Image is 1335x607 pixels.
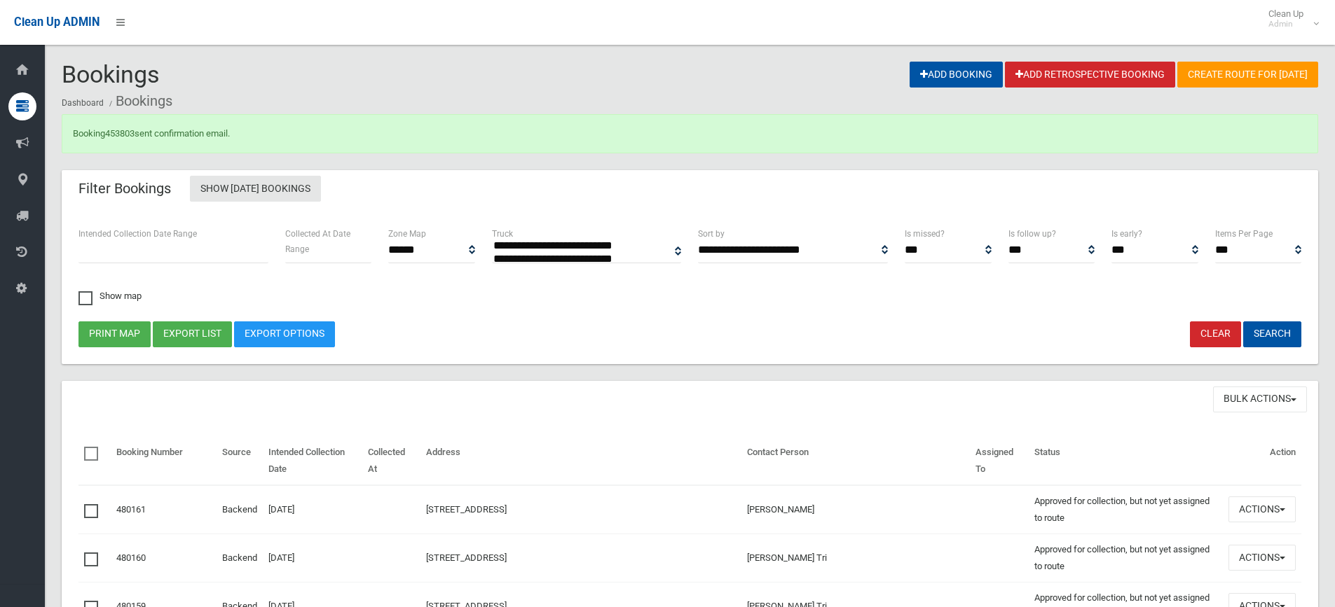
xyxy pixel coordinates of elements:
[78,321,151,347] button: Print map
[234,321,335,347] a: Export Options
[741,437,970,485] th: Contact Person
[362,437,420,485] th: Collected At
[111,437,217,485] th: Booking Number
[116,504,146,515] a: 480161
[1261,8,1317,29] span: Clean Up
[190,176,321,202] a: Show [DATE] Bookings
[741,533,970,582] td: [PERSON_NAME] Tri
[741,485,970,534] td: [PERSON_NAME]
[106,88,172,114] li: Bookings
[14,15,100,29] span: Clean Up ADMIN
[1243,321,1301,347] button: Search
[1029,533,1223,582] td: Approved for collection, but not yet assigned to route
[62,98,104,108] a: Dashboard
[1228,545,1296,571] button: Actions
[217,437,263,485] th: Source
[217,533,263,582] td: Backend
[1029,437,1223,485] th: Status
[1005,62,1175,88] a: Add Retrospective Booking
[105,128,135,139] a: 453803
[78,291,142,300] span: Show map
[263,533,362,582] td: [DATE]
[62,60,160,88] span: Bookings
[492,226,513,242] label: Truck
[1268,19,1303,29] small: Admin
[1177,62,1318,88] a: Create route for [DATE]
[910,62,1003,88] a: Add Booking
[263,437,362,485] th: Intended Collection Date
[62,114,1318,153] div: Booking sent confirmation email.
[1228,496,1296,522] button: Actions
[426,504,507,515] a: [STREET_ADDRESS]
[62,175,188,202] header: Filter Bookings
[263,485,362,534] td: [DATE]
[116,552,146,563] a: 480160
[1213,386,1307,412] button: Bulk Actions
[153,321,232,347] button: Export list
[1029,485,1223,534] td: Approved for collection, but not yet assigned to route
[420,437,741,485] th: Address
[1223,437,1301,485] th: Action
[970,437,1029,485] th: Assigned To
[1190,321,1241,347] a: Clear
[217,485,263,534] td: Backend
[426,552,507,563] a: [STREET_ADDRESS]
